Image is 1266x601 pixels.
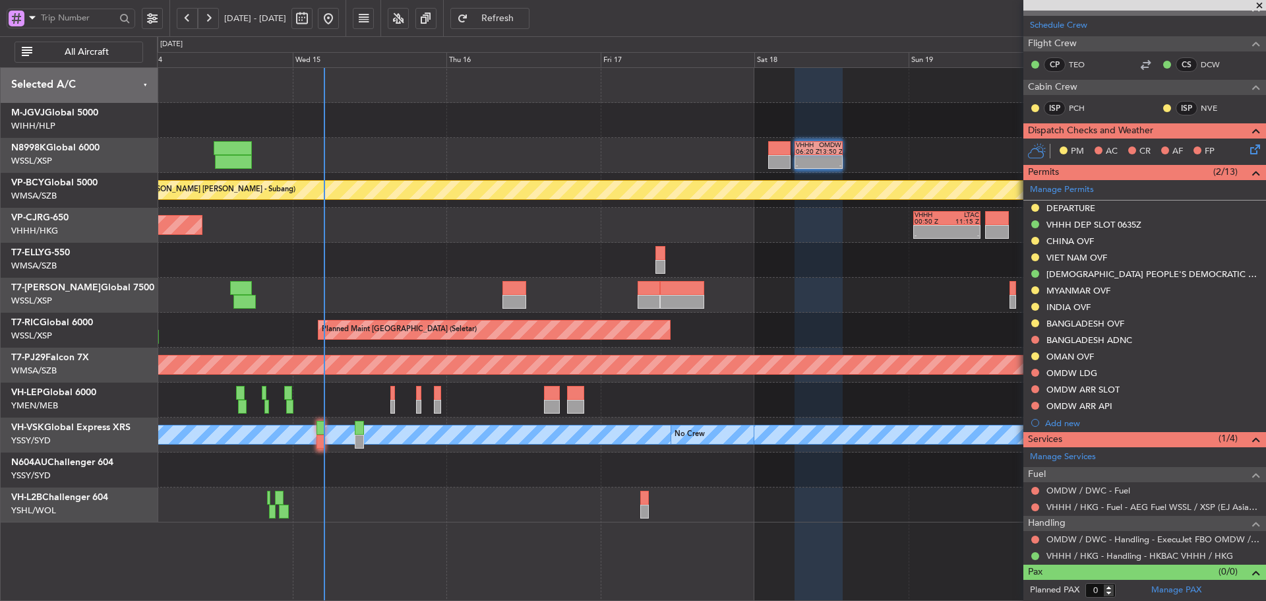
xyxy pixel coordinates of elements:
span: VH-L2B [11,493,42,502]
a: VP-BCYGlobal 5000 [11,178,98,187]
a: VH-VSKGlobal Express XRS [11,423,131,432]
span: AC [1106,145,1118,158]
a: VHHH/HKG [11,225,58,237]
div: 00:50 Z [915,218,947,225]
div: OMAN OVF [1046,351,1094,362]
div: CP [1044,57,1066,72]
span: Handling [1028,516,1066,531]
div: Sun 19 [909,52,1063,68]
div: VHHH [915,212,947,218]
div: 11:15 Z [947,218,979,225]
button: Refresh [450,8,529,29]
span: AF [1172,145,1183,158]
a: T7-PJ29Falcon 7X [11,353,89,362]
span: (0/0) [1219,565,1238,579]
a: WSSL/XSP [11,330,52,342]
div: VIET NAM OVF [1046,252,1107,263]
div: - [819,162,842,169]
div: OMDW ARR SLOT [1046,384,1120,395]
div: BANGLADESH ADNC [1046,334,1132,346]
span: PM [1071,145,1084,158]
div: OMDW LDG [1046,367,1097,379]
span: (1/4) [1219,431,1238,445]
div: [DEMOGRAPHIC_DATA] PEOPLE'S DEMOCRATIC REPUBLIC OVF [1046,269,1259,280]
a: WSSL/XSP [11,155,52,167]
span: Flight Crew [1028,36,1077,51]
a: VP-CJRG-650 [11,213,69,222]
span: T7-RIC [11,318,40,327]
input: Trip Number [41,8,115,28]
div: OMDW ARR API [1046,400,1112,412]
div: INDIA OVF [1046,301,1091,313]
a: VHHH / HKG - Fuel - AEG Fuel WSSL / XSP (EJ Asia Only) [1046,501,1259,513]
a: N8998KGlobal 6000 [11,143,100,152]
div: Planned Maint [GEOGRAPHIC_DATA] (Seletar) [322,320,477,340]
span: T7-[PERSON_NAME] [11,283,101,292]
div: 13:50 Z [819,148,842,155]
a: OMDW / DWC - Handling - ExecuJet FBO OMDW / DWC [1046,534,1259,545]
div: Sat 18 [754,52,909,68]
div: ISP [1176,101,1197,115]
a: Manage Permits [1030,183,1094,197]
div: Thu 16 [446,52,601,68]
span: M-JGVJ [11,108,45,117]
a: VH-LEPGlobal 6000 [11,388,96,397]
div: Add new [1045,418,1259,429]
a: NVE [1201,102,1230,114]
span: All Aircraft [35,47,138,57]
a: YSHL/WOL [11,505,56,517]
a: M-JGVJGlobal 5000 [11,108,98,117]
span: Services [1028,432,1062,447]
div: VHHH DEP SLOT 0635Z [1046,219,1141,230]
a: OMDW / DWC - Fuel [1046,485,1130,496]
span: [DATE] - [DATE] [224,13,286,24]
span: Pax [1028,565,1042,580]
span: VH-VSK [11,423,44,432]
div: MYANMAR OVF [1046,285,1110,296]
span: VP-BCY [11,178,44,187]
a: WMSA/SZB [11,260,57,272]
a: T7-[PERSON_NAME]Global 7500 [11,283,154,292]
div: CHINA OVF [1046,236,1094,247]
a: PCH [1069,102,1099,114]
div: 06:20 Z [796,148,819,155]
span: VP-CJR [11,213,43,222]
a: VH-L2BChallenger 604 [11,493,108,502]
div: [DATE] [160,39,183,50]
span: Fuel [1028,467,1046,482]
a: WSSL/XSP [11,295,52,307]
span: T7-ELLY [11,248,44,257]
span: CR [1139,145,1151,158]
span: Dispatch Checks and Weather [1028,123,1153,139]
div: VHHH [796,142,819,148]
div: Tue 14 [138,52,293,68]
label: Planned PAX [1030,584,1079,597]
a: Schedule Crew [1030,19,1087,32]
div: CS [1176,57,1197,72]
a: N604AUChallenger 604 [11,458,113,467]
span: T7-PJ29 [11,353,45,362]
div: OMDW [819,142,842,148]
div: ISP [1044,101,1066,115]
a: WMSA/SZB [11,190,57,202]
a: YMEN/MEB [11,400,58,412]
span: FP [1205,145,1215,158]
span: N604AU [11,458,47,467]
div: Fri 17 [601,52,755,68]
div: No Crew [675,425,705,445]
a: T7-RICGlobal 6000 [11,318,93,327]
span: N8998K [11,143,46,152]
a: TEO [1069,59,1099,71]
span: Cabin Crew [1028,80,1077,95]
div: LTAC [947,212,979,218]
div: DEPARTURE [1046,203,1095,214]
span: VH-LEP [11,388,43,397]
a: Manage Services [1030,451,1096,464]
a: WIHH/HLP [11,120,55,132]
span: (2/13) [1213,165,1238,179]
a: DCW [1201,59,1230,71]
span: Refresh [471,14,525,23]
span: Permits [1028,165,1059,180]
button: All Aircraft [15,42,143,63]
a: YSSY/SYD [11,435,51,447]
